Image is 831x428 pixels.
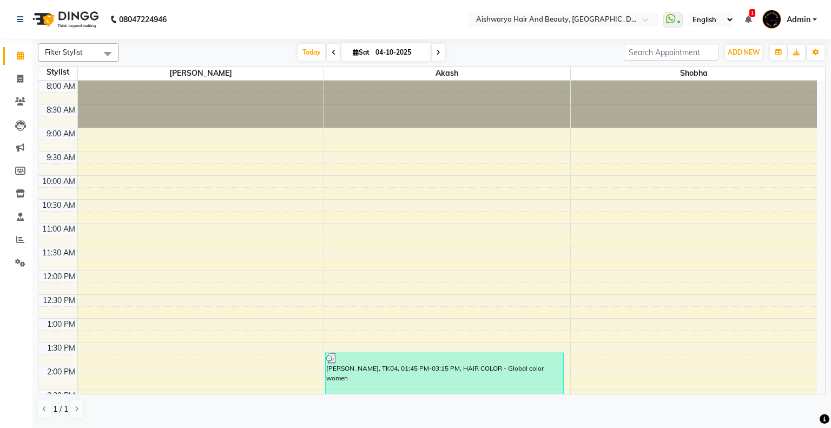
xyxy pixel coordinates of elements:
[762,10,781,29] img: Admin
[41,295,77,306] div: 12:30 PM
[45,319,77,330] div: 1:00 PM
[40,247,77,259] div: 11:30 AM
[749,9,755,17] span: 1
[624,44,718,61] input: Search Appointment
[40,223,77,235] div: 11:00 AM
[40,200,77,211] div: 10:30 AM
[40,176,77,187] div: 10:00 AM
[725,45,762,60] button: ADD NEW
[372,44,426,61] input: 2025-10-04
[44,81,77,92] div: 8:00 AM
[571,67,817,80] span: Shobha
[728,48,760,56] span: ADD NEW
[745,15,751,24] a: 1
[44,104,77,116] div: 8:30 AM
[45,48,83,56] span: Filter Stylist
[45,343,77,354] div: 1:30 PM
[28,4,102,35] img: logo
[119,4,167,35] b: 08047224946
[44,128,77,140] div: 9:00 AM
[38,67,77,78] div: Stylist
[78,67,324,80] span: [PERSON_NAME]
[326,352,563,422] div: [PERSON_NAME], TK04, 01:45 PM-03:15 PM, HAIR COLOR - Global color women
[44,152,77,163] div: 9:30 AM
[53,404,68,415] span: 1 / 1
[324,67,570,80] span: Akash
[298,44,325,61] span: Today
[350,48,372,56] span: Sat
[45,366,77,378] div: 2:00 PM
[787,14,810,25] span: Admin
[45,390,77,401] div: 2:30 PM
[41,271,77,282] div: 12:00 PM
